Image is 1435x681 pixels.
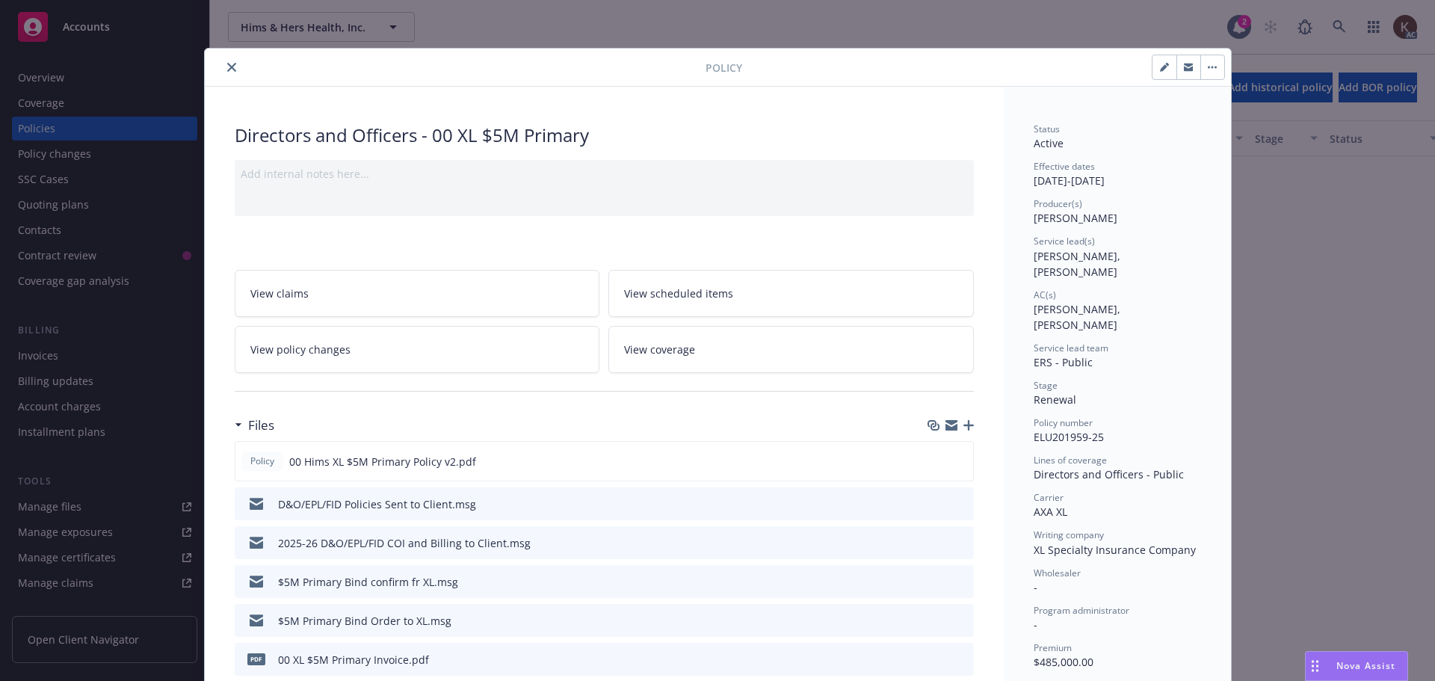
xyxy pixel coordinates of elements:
button: preview file [954,496,968,512]
span: AXA XL [1034,505,1067,519]
button: download file [931,496,942,512]
span: Carrier [1034,491,1064,504]
span: [PERSON_NAME], [PERSON_NAME] [1034,302,1123,332]
button: download file [931,574,942,590]
h3: Files [248,416,274,435]
button: preview file [954,652,968,668]
div: [DATE] - [DATE] [1034,160,1201,188]
span: Writing company [1034,529,1104,541]
span: Service lead(s) [1034,235,1095,247]
span: - [1034,617,1037,632]
span: 00 Hims XL $5M Primary Policy v2.pdf [289,454,476,469]
a: View scheduled items [608,270,974,317]
span: Program administrator [1034,604,1129,617]
a: View coverage [608,326,974,373]
button: preview file [954,613,968,629]
span: Active [1034,136,1064,150]
button: preview file [954,454,967,469]
span: XL Specialty Insurance Company [1034,543,1196,557]
span: Status [1034,123,1060,135]
span: $485,000.00 [1034,655,1093,669]
span: Policy number [1034,416,1093,429]
button: Nova Assist [1305,651,1408,681]
span: Lines of coverage [1034,454,1107,466]
span: View claims [250,286,309,301]
div: 2025-26 D&O/EPL/FID COI and Billing to Client.msg [278,535,531,551]
span: ELU201959-25 [1034,430,1104,444]
span: Service lead team [1034,342,1108,354]
div: $5M Primary Bind confirm fr XL.msg [278,574,458,590]
span: ERS - Public [1034,355,1093,369]
span: [PERSON_NAME], [PERSON_NAME] [1034,249,1123,279]
button: download file [931,613,942,629]
div: $5M Primary Bind Order to XL.msg [278,613,451,629]
span: Producer(s) [1034,197,1082,210]
span: View policy changes [250,342,351,357]
button: download file [930,454,942,469]
div: Drag to move [1306,652,1324,680]
span: View scheduled items [624,286,733,301]
span: AC(s) [1034,289,1056,301]
button: download file [931,652,942,668]
span: [PERSON_NAME] [1034,211,1117,225]
span: Premium [1034,641,1072,654]
span: View coverage [624,342,695,357]
span: pdf [247,653,265,665]
button: preview file [954,535,968,551]
span: Wholesaler [1034,567,1081,579]
span: Policy [247,454,277,468]
span: Directors and Officers - Public [1034,467,1184,481]
a: View policy changes [235,326,600,373]
div: Add internal notes here... [241,166,968,182]
button: preview file [954,574,968,590]
span: Renewal [1034,392,1076,407]
button: download file [931,535,942,551]
div: Directors and Officers - 00 XL $5M Primary [235,123,974,148]
div: 00 XL $5M Primary Invoice.pdf [278,652,429,668]
div: Files [235,416,274,435]
a: View claims [235,270,600,317]
button: close [223,58,241,76]
span: Nova Assist [1336,659,1395,672]
span: - [1034,580,1037,594]
span: Effective dates [1034,160,1095,173]
span: Policy [706,60,742,76]
span: Stage [1034,379,1058,392]
div: D&O/EPL/FID Policies Sent to Client.msg [278,496,476,512]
